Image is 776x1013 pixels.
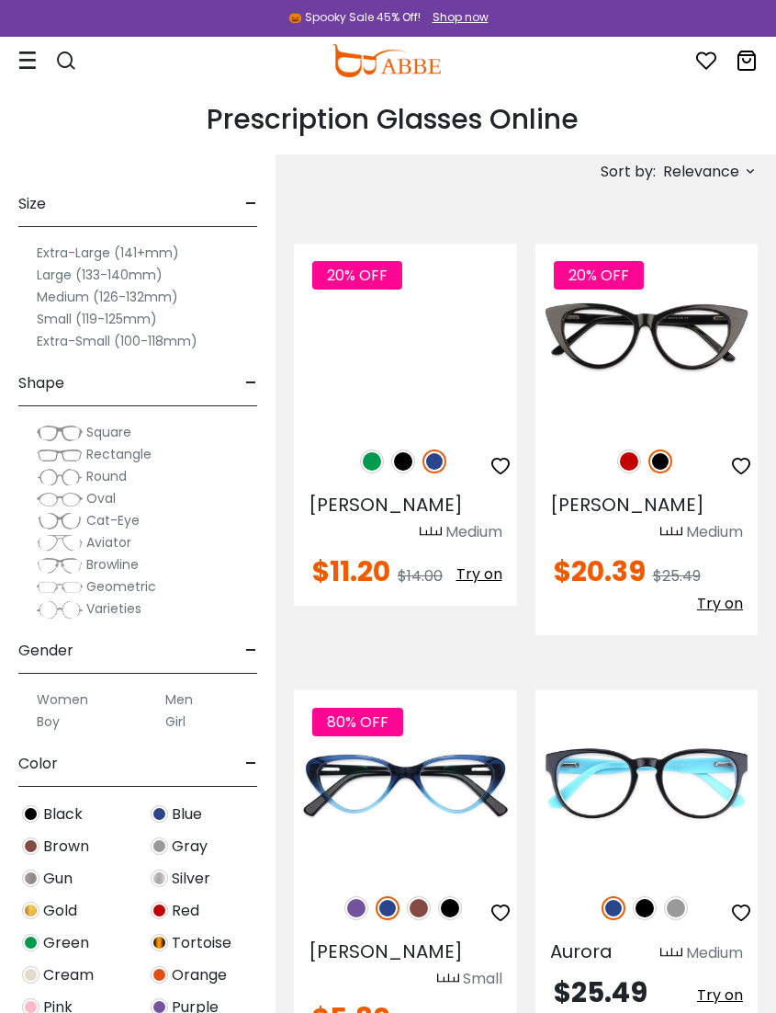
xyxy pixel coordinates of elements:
[37,424,83,442] img: Square.png
[245,182,257,226] span: -
[422,450,446,473] img: Blue
[697,593,743,614] span: Try on
[37,308,157,330] label: Small (119-125mm)
[376,896,399,920] img: Blue
[437,973,459,986] img: size ruler
[37,556,83,575] img: Browline.png
[165,711,186,733] label: Girl
[407,896,431,920] img: Brown
[151,934,168,951] img: Tortoise
[22,902,39,919] img: Gold
[37,578,83,597] img: Geometric.png
[18,361,64,405] span: Shape
[601,161,656,182] span: Sort by:
[648,450,672,473] img: Black
[37,534,83,552] img: Aviator.png
[686,521,743,543] div: Medium
[550,939,613,964] span: Aurora
[294,244,517,429] a: Blue Machovec - Acetate ,Universal Bridge Fit
[391,450,415,473] img: Black
[172,900,199,922] span: Red
[22,805,39,823] img: Black
[86,533,131,552] span: Aviator
[86,489,116,507] span: Oval
[86,577,156,596] span: Geometric
[165,689,193,711] label: Men
[653,565,701,586] span: $25.49
[288,9,421,26] div: 🎃 Spooky Sale 45% Off!
[172,868,210,890] span: Silver
[22,966,39,984] img: Cream
[420,526,442,540] img: size ruler
[294,690,517,876] img: Blue Hannah - Acetate ,Universal Bridge Fit
[86,445,152,463] span: Rectangle
[535,690,759,876] img: Blue Aurora - Acetate ,Universal Bridge Fit
[360,450,384,473] img: Green
[43,964,94,986] span: Cream
[43,836,89,858] span: Brown
[37,242,179,264] label: Extra-Large (141+mm)
[456,563,502,585] span: Try on
[686,942,743,964] div: Medium
[245,742,257,786] span: -
[22,870,39,887] img: Gun
[43,868,73,890] span: Gun
[660,947,682,961] img: size ruler
[18,629,73,673] span: Gender
[43,932,89,954] span: Green
[151,805,168,823] img: Blue
[37,468,83,486] img: Round.png
[172,932,231,954] span: Tortoise
[344,896,368,920] img: Purple
[43,803,83,825] span: Black
[18,742,58,786] span: Color
[151,966,168,984] img: Orange
[207,103,579,136] h1: Prescription Glasses Online
[37,711,60,733] label: Boy
[398,565,443,586] span: $14.00
[438,896,462,920] img: Black
[535,244,759,429] img: Black Nora - Acetate ,Universal Bridge Fit
[151,870,168,887] img: Silver
[602,896,625,920] img: Blue
[332,44,440,77] img: abbeglasses.com
[86,511,140,529] span: Cat-Eye
[312,552,390,591] span: $11.20
[697,587,743,620] button: Try on
[633,896,657,920] img: Black
[172,803,202,825] span: Blue
[309,492,463,518] span: [PERSON_NAME]
[22,837,39,855] img: Brown
[37,286,178,308] label: Medium (126-132mm)
[37,330,197,352] label: Extra-Small (100-118mm)
[697,985,743,1006] span: Try on
[554,552,646,591] span: $20.39
[660,526,682,540] img: size ruler
[22,934,39,951] img: Green
[664,896,688,920] img: Gray
[37,490,83,508] img: Oval.png
[37,264,163,286] label: Large (133-140mm)
[86,467,127,485] span: Round
[151,837,168,855] img: Gray
[86,423,131,441] span: Square
[37,689,88,711] label: Women
[433,9,489,26] div: Shop now
[172,964,227,986] span: Orange
[245,361,257,405] span: -
[456,558,502,591] button: Try on
[86,555,139,574] span: Browline
[43,900,77,922] span: Gold
[37,600,83,620] img: Varieties.png
[309,939,463,964] span: [PERSON_NAME]
[18,182,46,226] span: Size
[697,979,743,1012] button: Try on
[554,261,644,290] span: 20% OFF
[172,836,208,858] span: Gray
[86,599,141,618] span: Varieties
[423,9,489,25] a: Shop now
[445,521,502,543] div: Medium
